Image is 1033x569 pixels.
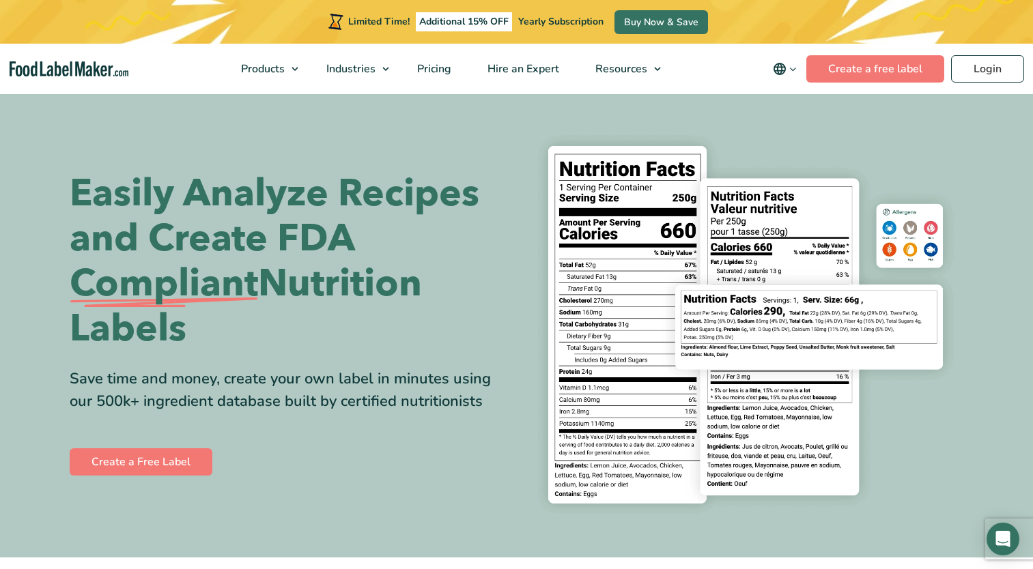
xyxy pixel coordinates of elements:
span: Additional 15% OFF [416,12,512,31]
span: Yearly Subscription [518,15,604,28]
span: Compliant [70,261,258,306]
span: Pricing [413,61,453,76]
a: Create a Free Label [70,448,212,476]
span: Products [237,61,286,76]
div: Open Intercom Messenger [987,523,1019,555]
a: Industries [309,44,396,94]
h1: Easily Analyze Recipes and Create FDA Nutrition Labels [70,171,507,351]
span: Limited Time! [348,15,410,28]
span: Hire an Expert [483,61,561,76]
a: Resources [578,44,668,94]
span: Industries [322,61,377,76]
div: Save time and money, create your own label in minutes using our 500k+ ingredient database built b... [70,368,507,413]
a: Buy Now & Save [614,10,708,34]
a: Pricing [399,44,466,94]
a: Create a free label [806,55,944,83]
a: Login [951,55,1024,83]
a: Products [223,44,305,94]
span: Resources [591,61,649,76]
a: Hire an Expert [470,44,574,94]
